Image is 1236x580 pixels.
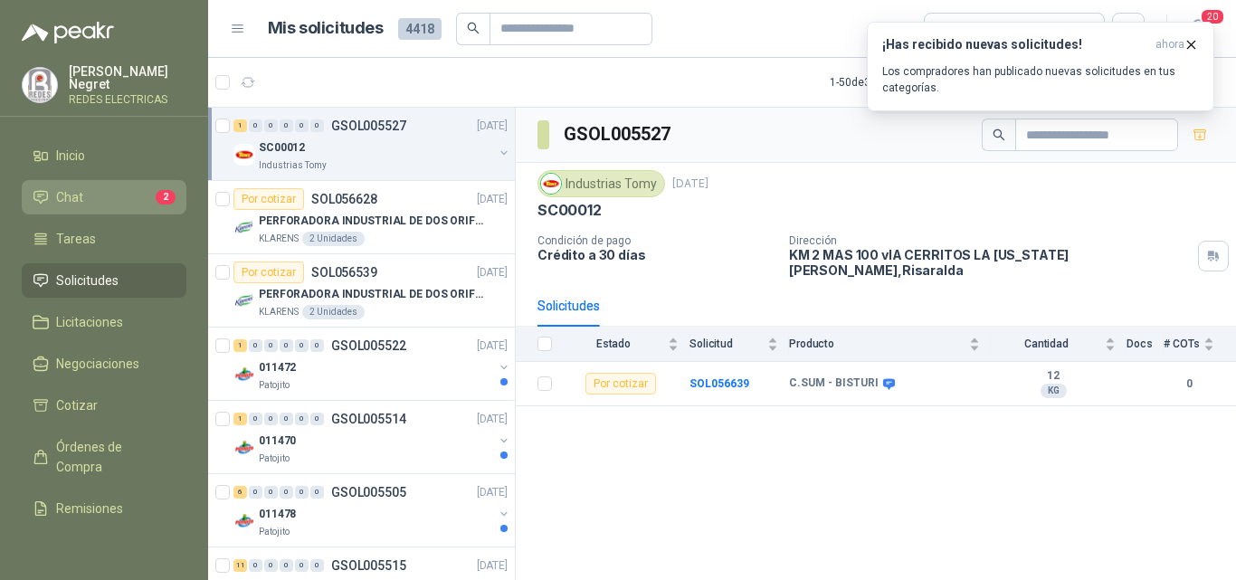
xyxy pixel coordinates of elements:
[233,413,247,425] div: 1
[249,339,262,352] div: 0
[310,119,324,132] div: 0
[310,559,324,572] div: 0
[233,408,511,466] a: 1 0 0 0 0 0 GSOL005514[DATE] Company Logo011470Patojito
[233,119,247,132] div: 1
[259,305,299,319] p: KLARENS
[259,525,290,539] p: Patojito
[233,290,255,312] img: Company Logo
[789,338,965,350] span: Producto
[22,305,186,339] a: Licitaciones
[689,327,789,362] th: Solicitud
[22,138,186,173] a: Inicio
[22,347,186,381] a: Negociaciones
[302,232,365,246] div: 2 Unidades
[268,15,384,42] h1: Mis solicitudes
[991,338,1101,350] span: Cantidad
[311,266,377,279] p: SOL056539
[22,430,186,484] a: Órdenes de Compra
[331,559,406,572] p: GSOL005515
[22,222,186,256] a: Tareas
[264,119,278,132] div: 0
[882,37,1148,52] h3: ¡Has recibido nuevas solicitudes!
[22,491,186,526] a: Remisiones
[233,559,247,572] div: 11
[1155,37,1184,52] span: ahora
[264,559,278,572] div: 0
[22,263,186,298] a: Solicitudes
[280,559,293,572] div: 0
[689,377,749,390] a: SOL056639
[56,271,119,290] span: Solicitudes
[467,22,480,34] span: search
[22,388,186,423] a: Cotizar
[1200,8,1225,25] span: 20
[259,158,327,173] p: Industrias Tomy
[477,411,508,428] p: [DATE]
[789,327,991,362] th: Producto
[22,22,114,43] img: Logo peakr
[789,376,879,391] b: C.SUM - BISTURI
[310,339,324,352] div: 0
[537,170,665,197] div: Industrias Tomy
[564,120,673,148] h3: GSOL005527
[56,354,139,374] span: Negociaciones
[310,413,324,425] div: 0
[56,395,98,415] span: Cotizar
[563,338,664,350] span: Estado
[259,359,296,376] p: 011472
[22,533,186,567] a: Configuración
[56,146,85,166] span: Inicio
[233,144,255,166] img: Company Logo
[233,335,511,393] a: 1 0 0 0 0 0 GSOL005522[DATE] Company Logo011472Patojito
[69,94,186,105] p: REDES ELECTRICAS
[295,413,309,425] div: 0
[295,339,309,352] div: 0
[398,18,442,40] span: 4418
[331,413,406,425] p: GSOL005514
[537,247,775,262] p: Crédito a 30 días
[477,484,508,501] p: [DATE]
[69,65,186,90] p: [PERSON_NAME] Negret
[259,378,290,393] p: Patojito
[249,119,262,132] div: 0
[936,19,974,39] div: Todas
[233,481,511,539] a: 6 0 0 0 0 0 GSOL005505[DATE] Company Logo011478Patojito
[311,193,377,205] p: SOL056628
[295,486,309,499] div: 0
[280,413,293,425] div: 0
[789,247,1191,278] p: KM 2 MAS 100 vIA CERRITOS LA [US_STATE] [PERSON_NAME] , Risaralda
[541,174,561,194] img: Company Logo
[830,68,947,97] div: 1 - 50 de 3711
[264,486,278,499] div: 0
[264,339,278,352] div: 0
[249,486,262,499] div: 0
[1041,384,1067,398] div: KG
[259,433,296,450] p: 011470
[259,452,290,466] p: Patojito
[233,261,304,283] div: Por cotizar
[882,63,1199,96] p: Los compradores han publicado nuevas solicitudes en tus categorías.
[233,188,304,210] div: Por cotizar
[1164,376,1214,393] b: 0
[259,213,484,230] p: PERFORADORA INDUSTRIAL DE DOS ORIFICIOS
[477,191,508,208] p: [DATE]
[537,234,775,247] p: Condición de pago
[23,68,57,102] img: Company Logo
[585,373,656,395] div: Por cotizar
[672,176,708,193] p: [DATE]
[295,119,309,132] div: 0
[264,413,278,425] div: 0
[56,499,123,518] span: Remisiones
[477,118,508,135] p: [DATE]
[249,413,262,425] div: 0
[991,327,1127,362] th: Cantidad
[208,181,515,254] a: Por cotizarSOL056628[DATE] Company LogoPERFORADORA INDUSTRIAL DE DOS ORIFICIOSKLARENS2 Unidades
[249,559,262,572] div: 0
[233,486,247,499] div: 6
[331,339,406,352] p: GSOL005522
[991,369,1116,384] b: 12
[789,234,1191,247] p: Dirección
[1127,327,1164,362] th: Docs
[280,119,293,132] div: 0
